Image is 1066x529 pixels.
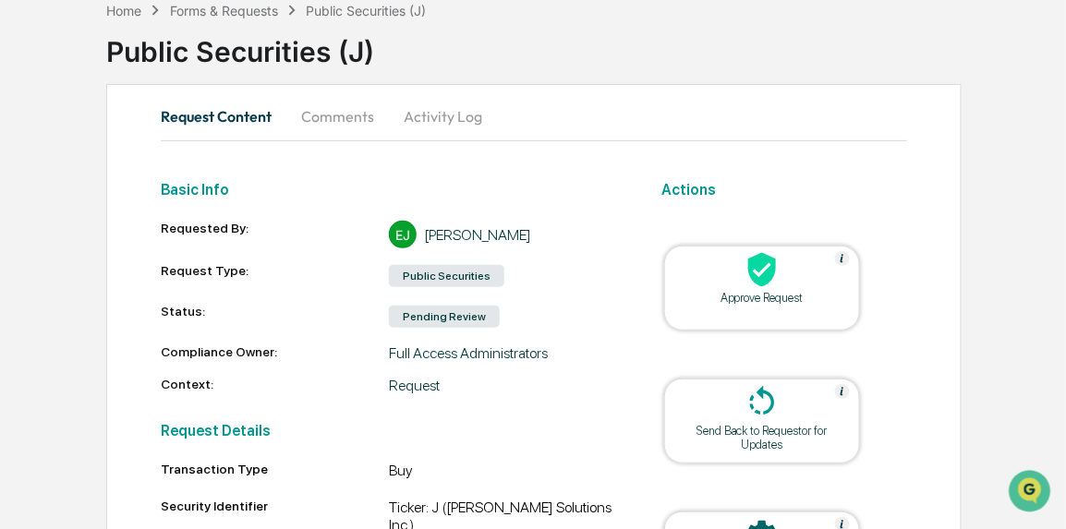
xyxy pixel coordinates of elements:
div: Public Securities (J) [106,20,1066,68]
p: How can we help? [18,74,336,103]
h2: Basic Info [161,181,617,198]
span: [DATE] [164,286,201,301]
div: Compliance Owner: [161,344,389,362]
span: • [153,286,160,301]
div: Public Securities [389,265,504,287]
button: Request Content [161,94,286,138]
img: Help [835,384,850,399]
span: [DATE] [164,336,201,351]
div: Buy [389,462,617,484]
img: 8933085812038_c878075ebb4cc5468115_72.jpg [39,176,72,210]
div: Pending Review [389,306,500,328]
div: Full Access Administrators [389,344,617,362]
button: See all [286,236,336,258]
div: We're available if you need us! [83,195,254,210]
div: Security Identifier [161,499,389,526]
span: [PERSON_NAME] [57,336,150,351]
h2: Actions [661,181,907,198]
img: 1746055101610-c473b297-6a78-478c-a979-82029cc54cd1 [18,176,52,210]
div: Requested By: [161,221,389,248]
img: Greenboard [18,18,55,55]
span: Pylon [184,392,224,406]
div: Forms & Requests [170,3,278,18]
div: EJ [389,221,417,248]
div: Context: [161,377,389,394]
div: Send Back to Requestor for Updates [679,424,845,451]
div: Request [389,377,617,394]
iframe: Open customer support [1007,468,1057,518]
span: [PERSON_NAME] [57,286,150,301]
button: Activity Log [389,94,497,138]
div: [PERSON_NAME] [424,226,531,244]
div: Status: [161,304,389,330]
a: Powered byPylon [130,391,224,406]
button: Start new chat [314,182,336,204]
div: secondary tabs example [161,94,907,138]
img: Rachel Stanley [18,319,48,348]
div: Start new chat [83,176,303,195]
img: Help [835,251,850,266]
h2: Request Details [161,422,617,439]
button: Comments [286,94,389,138]
div: Transaction Type [161,462,389,476]
div: Past conversations [18,240,124,255]
span: • [153,336,160,351]
div: Approve Request [679,291,845,305]
div: Home [106,3,141,18]
div: Request Type: [161,263,389,289]
img: Rachel Stanley [18,269,48,298]
div: Public Securities (J) [306,3,426,18]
